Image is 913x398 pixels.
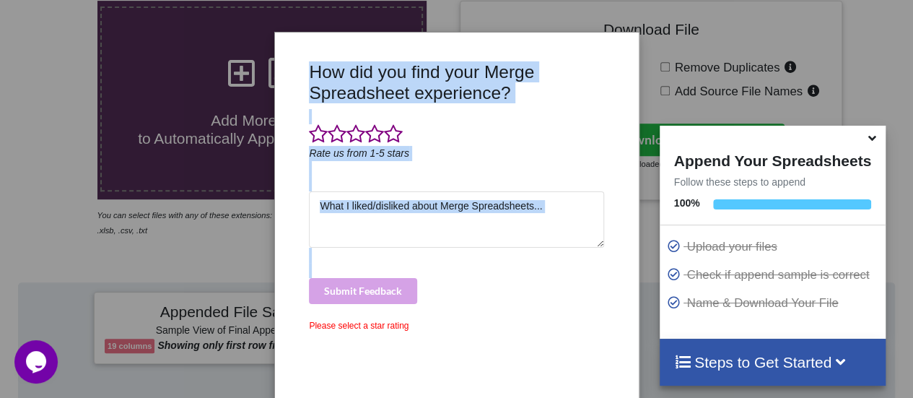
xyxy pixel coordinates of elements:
[667,266,882,284] p: Check if append sample is correct
[660,175,886,189] p: Follow these steps to append
[660,148,886,170] h4: Append Your Spreadsheets
[309,319,603,332] div: Please select a star rating
[309,147,409,159] i: Rate us from 1-5 stars
[667,294,882,312] p: Name & Download Your File
[667,238,882,256] p: Upload your files
[309,61,603,104] h3: How did you find your Merge Spreadsheet experience?
[14,340,61,384] iframe: chat widget
[674,353,871,371] h4: Steps to Get Started
[674,197,700,209] b: 100 %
